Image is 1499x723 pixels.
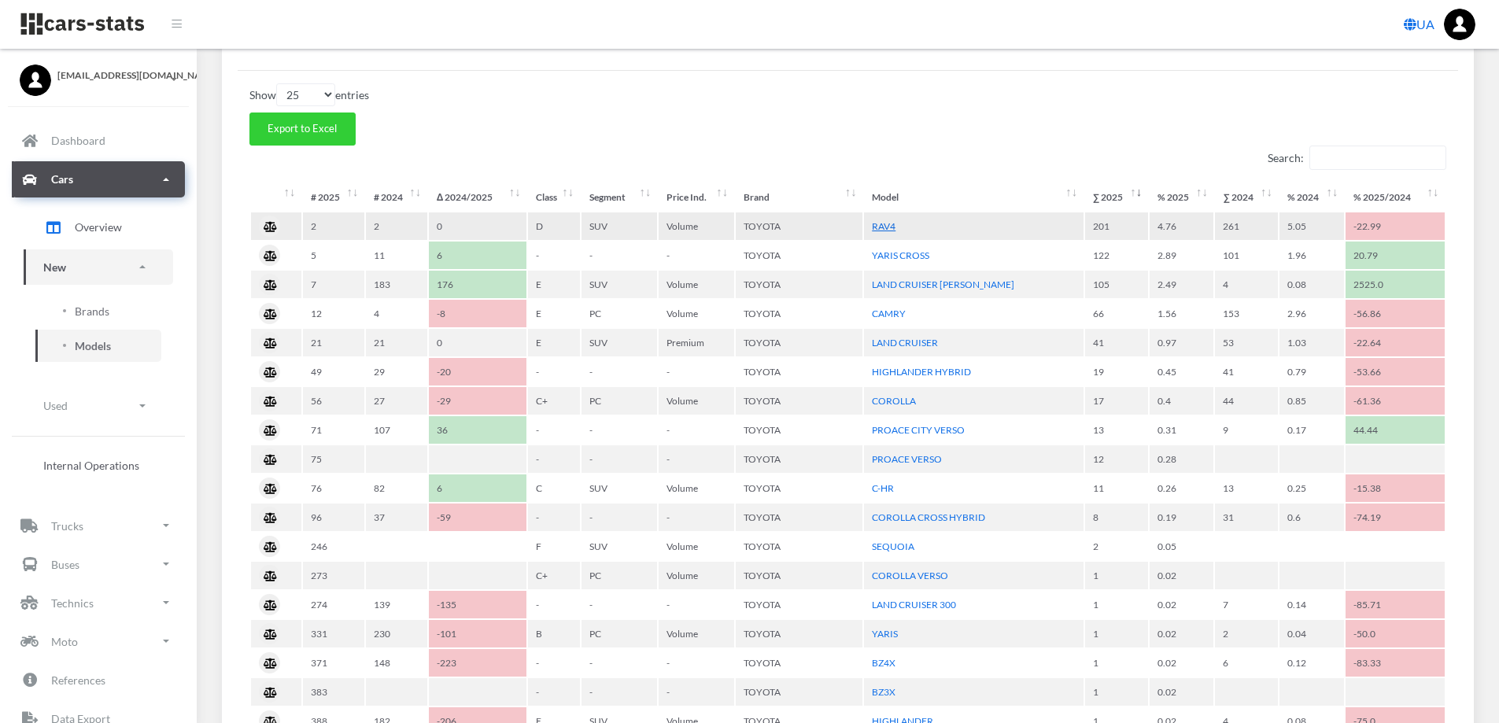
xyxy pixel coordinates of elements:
[872,220,895,232] a: RAV4
[1346,183,1445,211] th: %&nbsp;2025/2024: activate to sort column ascending
[1085,591,1148,618] td: 1
[303,678,364,706] td: 383
[1279,212,1344,240] td: 5.05
[736,183,863,211] th: Brand: activate to sort column ascending
[736,562,863,589] td: TOYOTA
[20,65,177,83] a: [EMAIL_ADDRESS][DOMAIN_NAME]
[12,123,185,159] a: Dashboard
[303,242,364,269] td: 5
[303,504,364,531] td: 96
[528,358,580,385] td: -
[366,591,427,618] td: 139
[303,649,364,677] td: 371
[528,678,580,706] td: -
[20,12,146,36] img: navbar brand
[24,388,173,423] a: Used
[429,620,526,647] td: -101
[582,212,657,240] td: SUV
[429,183,526,211] th: Δ&nbsp;2024/2025: activate to sort column ascending
[582,358,657,385] td: -
[528,242,580,269] td: -
[1085,678,1148,706] td: 1
[57,68,177,83] span: [EMAIL_ADDRESS][DOMAIN_NAME]
[43,457,139,474] span: Internal Operations
[429,212,526,240] td: 0
[1279,183,1344,211] th: %&nbsp;2024: activate to sort column ascending
[276,83,335,106] select: Showentries
[582,591,657,618] td: -
[1150,271,1214,298] td: 2.49
[1085,271,1148,298] td: 105
[1150,212,1214,240] td: 4.76
[872,657,895,669] a: BZ4X
[872,249,929,261] a: YARIS CROSS
[366,416,427,444] td: 107
[582,445,657,473] td: -
[528,533,580,560] td: F
[582,416,657,444] td: -
[12,546,185,582] a: Buses
[51,670,105,690] p: References
[1346,242,1445,269] td: 20.79
[1085,183,1148,211] th: ∑&nbsp;2025: activate to sort column ascending
[736,242,863,269] td: TOYOTA
[1085,242,1148,269] td: 122
[659,242,734,269] td: -
[736,445,863,473] td: TOYOTA
[872,482,894,494] a: C-HR
[1346,620,1445,647] td: -50.0
[528,271,580,298] td: E
[43,396,68,415] p: Used
[366,329,427,356] td: 21
[1279,387,1344,415] td: 0.85
[1085,329,1148,356] td: 41
[1150,387,1214,415] td: 0.4
[528,649,580,677] td: -
[1150,678,1214,706] td: 0.02
[582,678,657,706] td: -
[528,300,580,327] td: E
[582,533,657,560] td: SUV
[872,628,898,640] a: YARIS
[1085,212,1148,240] td: 201
[303,329,364,356] td: 21
[12,623,185,659] a: Moto
[528,591,580,618] td: -
[528,620,580,647] td: B
[303,300,364,327] td: 12
[736,649,863,677] td: TOYOTA
[872,366,971,378] a: HIGHLANDER HYBRID
[303,183,364,211] th: #&nbsp;2025 : activate to sort column ascending
[51,593,94,613] p: Technics
[1215,271,1278,298] td: 4
[659,445,734,473] td: -
[1279,474,1344,502] td: 0.25
[1085,358,1148,385] td: 19
[303,212,364,240] td: 2
[659,416,734,444] td: -
[659,387,734,415] td: Volume
[1268,146,1446,170] label: Search:
[736,591,863,618] td: TOYOTA
[1085,533,1148,560] td: 2
[303,474,364,502] td: 76
[582,649,657,677] td: -
[1346,212,1445,240] td: -22.99
[1150,183,1214,211] th: %&nbsp;2025: activate to sort column ascending
[1215,183,1278,211] th: ∑&nbsp;2024: activate to sort column ascending
[872,540,914,552] a: SEQUOIA
[1346,300,1445,327] td: -56.86
[1085,387,1148,415] td: 17
[1346,271,1445,298] td: 2525.0
[1215,242,1278,269] td: 101
[736,300,863,327] td: TOYOTA
[1085,300,1148,327] td: 66
[1215,474,1278,502] td: 13
[1215,504,1278,531] td: 31
[582,300,657,327] td: PC
[1085,649,1148,677] td: 1
[24,208,173,247] a: Overview
[12,662,185,698] a: References
[1279,300,1344,327] td: 2.96
[736,678,863,706] td: TOYOTA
